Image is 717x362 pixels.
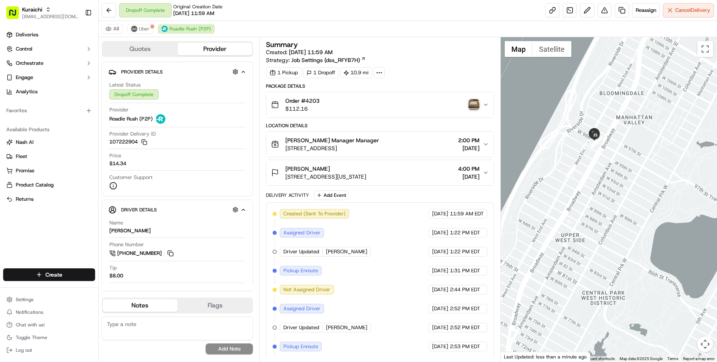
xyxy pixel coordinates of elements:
[340,67,372,78] div: 10.9 mi
[303,67,339,78] div: 1 Dropoff
[432,210,448,217] span: [DATE]
[458,165,479,173] span: 4:00 PM
[109,160,126,167] span: $14.34
[3,332,95,343] button: Toggle Theme
[45,271,62,279] span: Create
[3,307,95,318] button: Notifications
[109,227,151,234] div: [PERSON_NAME]
[3,193,95,206] button: Returns
[450,324,480,331] span: 2:52 PM EDT
[266,41,298,48] h3: Summary
[590,138,600,148] div: 48
[161,26,168,32] img: roadie-logo-v2.jpg
[283,229,320,236] span: Assigned Driver
[283,305,320,312] span: Assigned Driver
[266,83,494,89] div: Package Details
[102,24,123,34] button: All
[458,136,479,144] span: 2:00 PM
[581,140,591,150] div: 46
[266,67,301,78] div: 1 Pickup
[620,356,663,361] span: Map data ©2025 Google
[266,132,493,157] button: [PERSON_NAME] Manager Manager[STREET_ADDRESS]2:00 PM[DATE]
[432,267,448,274] span: [DATE]
[109,138,147,145] button: 107222904
[16,153,27,160] span: Fleet
[16,45,32,53] span: Control
[3,179,95,191] button: Product Catalog
[503,351,529,362] img: Google
[3,3,82,22] button: Kuraichi[EMAIL_ADDRESS][DOMAIN_NAME]
[22,13,79,20] button: [EMAIL_ADDRESS][DOMAIN_NAME]
[291,56,360,64] span: Job Settings (dss_RFYB7H)
[3,28,95,41] a: Deliveries
[109,264,117,271] span: Tip
[283,210,346,217] span: Created (Sent To Provider)
[283,324,319,331] span: Driver Updated
[103,299,178,312] button: Notes
[156,114,165,124] img: roadie-logo-v2.jpg
[285,136,379,144] span: [PERSON_NAME] Manager Manager
[283,286,330,293] span: Not Assigned Driver
[450,286,480,293] span: 2:44 PM EDT
[3,294,95,305] button: Settings
[291,56,366,64] a: Job Settings (dss_RFYB7H)
[173,4,223,10] span: Original Creation Date
[266,48,333,56] span: Created:
[121,207,157,213] span: Driver Details
[314,190,349,200] button: Add Event
[468,99,479,110] button: photo_proof_of_delivery image
[178,43,253,55] button: Provider
[3,104,95,117] div: Favorites
[432,286,448,293] span: [DATE]
[266,123,494,129] div: Location Details
[6,196,92,203] a: Returns
[22,6,42,13] button: Kuraichi
[266,192,309,198] div: Delivery Activity
[109,249,175,258] a: [PHONE_NUMBER]
[532,41,571,57] button: Show satellite imagery
[6,139,92,146] a: Nash AI
[581,356,615,362] button: Keyboard shortcuts
[158,24,215,34] button: Roadie Rush (P2P)
[109,152,121,159] span: Price
[16,347,32,353] span: Log out
[450,210,484,217] span: 11:59 AM EDT
[16,139,34,146] span: Nash AI
[432,305,448,312] span: [DATE]
[3,57,95,70] button: Orchestrate
[683,356,715,361] a: Report a map error
[16,309,43,315] span: Notifications
[109,272,123,279] div: $8.00
[501,352,590,362] div: Last Updated: less than a minute ago
[3,164,95,177] button: Promise
[117,250,162,257] span: [PHONE_NUMBER]
[593,136,603,146] div: 47
[16,167,34,174] span: Promise
[283,267,318,274] span: Pickup Enroute
[675,7,710,14] span: Cancel Delivery
[432,343,448,350] span: [DATE]
[121,69,163,75] span: Provider Details
[503,351,529,362] a: Open this area in Google Maps (opens a new window)
[3,85,95,98] a: Analytics
[283,343,318,350] span: Pickup Enroute
[109,174,153,181] span: Customer Support
[127,24,153,34] button: Uber
[103,43,178,55] button: Quotes
[3,136,95,149] button: Nash AI
[667,356,678,361] a: Terms (opens in new tab)
[432,324,448,331] span: [DATE]
[16,31,38,38] span: Deliveries
[16,334,47,341] span: Toggle Theme
[432,248,448,255] span: [DATE]
[283,248,319,255] span: Driver Updated
[458,144,479,152] span: [DATE]
[505,41,532,57] button: Show street map
[178,299,253,312] button: Flags
[169,26,211,32] span: Roadie Rush (P2P)
[266,92,493,117] button: Order #4203$112.16photo_proof_of_delivery image
[285,144,379,152] span: [STREET_ADDRESS]
[3,71,95,84] button: Engage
